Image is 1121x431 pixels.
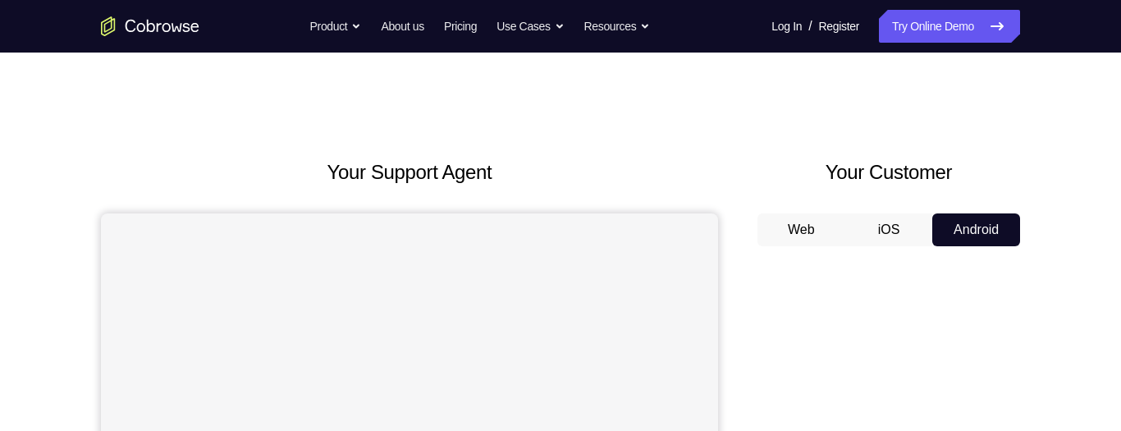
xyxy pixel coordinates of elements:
[444,10,477,43] a: Pricing
[808,16,812,36] span: /
[496,10,564,43] button: Use Cases
[757,158,1020,187] h2: Your Customer
[101,16,199,36] a: Go to the home page
[381,10,423,43] a: About us
[584,10,651,43] button: Resources
[819,10,859,43] a: Register
[879,10,1020,43] a: Try Online Demo
[310,10,362,43] button: Product
[771,10,802,43] a: Log In
[757,213,845,246] button: Web
[101,158,718,187] h2: Your Support Agent
[845,213,933,246] button: iOS
[932,213,1020,246] button: Android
